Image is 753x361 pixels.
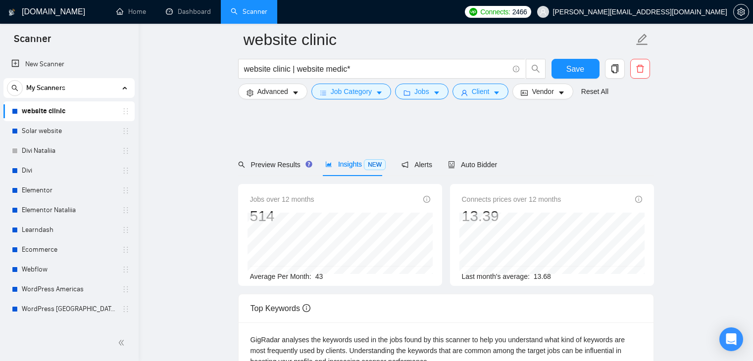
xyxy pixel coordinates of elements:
[118,338,128,348] span: double-left
[3,54,135,74] li: New Scanner
[122,266,130,273] span: holder
[22,319,116,339] a: UI/UX Amricas/[GEOGRAPHIC_DATA]/[GEOGRAPHIC_DATA]
[448,161,455,168] span: robot
[22,220,116,240] a: Learndash
[22,299,116,319] a: WordPress [GEOGRAPHIC_DATA]
[122,285,130,293] span: holder
[22,240,116,260] a: Ecommerce
[122,167,130,175] span: holder
[257,86,288,97] span: Advanced
[304,160,313,169] div: Tooltip anchor
[238,84,307,99] button: settingAdvancedcaret-down
[581,86,608,97] a: Reset All
[251,294,642,322] div: Top Keywords
[630,59,650,79] button: delete
[122,127,130,135] span: holder
[462,207,561,226] div: 13.39
[513,66,519,72] span: info-circle
[733,4,749,20] button: setting
[8,4,15,20] img: logo
[247,89,253,96] span: setting
[238,161,245,168] span: search
[540,8,547,15] span: user
[733,8,749,16] a: setting
[22,180,116,200] a: Elementor
[402,161,432,169] span: Alerts
[521,89,528,96] span: idcard
[734,8,749,16] span: setting
[448,161,497,169] span: Auto Bidder
[292,89,299,96] span: caret-down
[22,161,116,180] a: Divi
[472,86,490,97] span: Client
[250,207,314,226] div: 514
[526,64,545,73] span: search
[11,54,127,74] a: New Scanner
[22,200,116,220] a: Elementor Nataliia
[22,101,116,121] a: website clinic
[122,147,130,155] span: holder
[566,63,584,75] span: Save
[302,304,310,312] span: info-circle
[631,64,650,73] span: delete
[512,84,573,99] button: idcardVendorcaret-down
[462,194,561,205] span: Connects prices over 12 months
[6,32,59,52] span: Scanner
[122,226,130,234] span: holder
[605,59,625,79] button: copy
[315,272,323,280] span: 43
[452,84,509,99] button: userClientcaret-down
[532,86,553,97] span: Vendor
[122,246,130,254] span: holder
[364,159,386,170] span: NEW
[512,6,527,17] span: 2466
[250,194,314,205] span: Jobs over 12 months
[635,196,642,203] span: info-circle
[480,6,510,17] span: Connects:
[325,160,386,168] span: Insights
[122,305,130,313] span: holder
[22,260,116,279] a: Webflow
[166,7,211,16] a: dashboardDashboard
[320,89,327,96] span: bars
[403,89,410,96] span: folder
[22,121,116,141] a: Solar website
[244,27,634,52] input: Scanner name...
[402,161,408,168] span: notification
[636,33,649,46] span: edit
[414,86,429,97] span: Jobs
[462,272,530,280] span: Last month's average:
[122,186,130,194] span: holder
[325,161,332,168] span: area-chart
[469,8,477,16] img: upwork-logo.png
[461,89,468,96] span: user
[122,107,130,115] span: holder
[122,206,130,214] span: holder
[423,196,430,203] span: info-circle
[22,141,116,161] a: Divi Nataliia
[493,89,500,96] span: caret-down
[26,78,65,98] span: My Scanners
[7,85,22,91] span: search
[719,327,743,351] div: Open Intercom Messenger
[605,64,624,73] span: copy
[552,59,600,79] button: Save
[433,89,440,96] span: caret-down
[7,80,23,96] button: search
[311,84,391,99] button: barsJob Categorycaret-down
[238,161,309,169] span: Preview Results
[244,63,508,75] input: Search Freelance Jobs...
[231,7,267,16] a: searchScanner
[250,272,311,280] span: Average Per Month:
[22,279,116,299] a: WordPress Americas
[331,86,372,97] span: Job Category
[376,89,383,96] span: caret-down
[116,7,146,16] a: homeHome
[534,272,551,280] span: 13.68
[558,89,565,96] span: caret-down
[395,84,449,99] button: folderJobscaret-down
[526,59,546,79] button: search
